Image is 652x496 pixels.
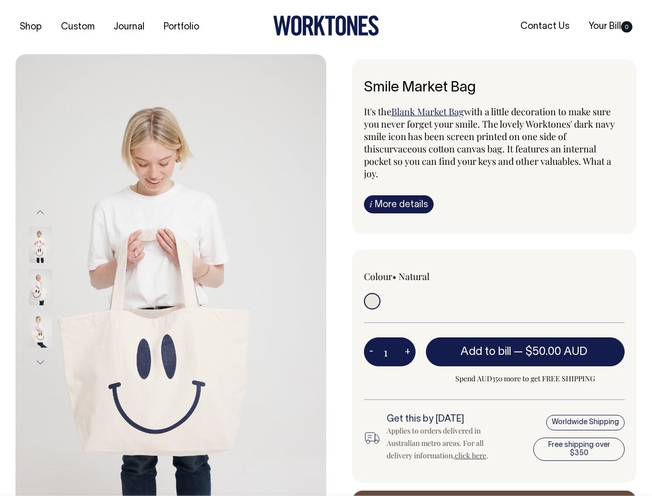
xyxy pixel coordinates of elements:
p: It's the with a little decoration to make sure you never forget your smile. The lovely Worktones'... [364,105,625,180]
h6: Get this by [DATE] [387,414,506,425]
a: Shop [15,19,46,36]
a: Contact Us [516,18,574,35]
img: Smile Market Bag [29,269,52,305]
button: Add to bill —$50.00 AUD [426,337,625,366]
div: Applies to orders delivered in Australian metro areas. For all delivery information, . [387,425,506,462]
a: iMore details [364,195,434,213]
span: • [392,270,396,283]
span: Add to bill [460,347,511,357]
button: + [400,342,416,362]
h6: Smile Market Bag [364,80,625,96]
span: $50.00 AUD [526,347,587,357]
a: Blank Market Bag [391,105,464,118]
a: Portfolio [160,19,203,36]
span: curvaceous cotton canvas bag. It features an internal pocket so you can find your keys and other ... [364,143,611,180]
button: Previous [33,200,48,224]
a: Custom [57,19,99,36]
div: Colour [364,270,468,283]
label: Natural [399,270,430,283]
a: Journal [109,19,149,36]
span: 0 [621,21,632,33]
a: click here [455,451,486,460]
button: - [364,342,378,362]
img: Smile Market Bag [29,227,52,263]
button: Next [33,351,48,374]
span: — [514,347,590,357]
img: Smile Market Bag [29,312,52,348]
span: i [370,198,372,209]
a: Your Bill0 [584,18,637,35]
span: Spend AUD350 more to get FREE SHIPPING [426,373,625,385]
